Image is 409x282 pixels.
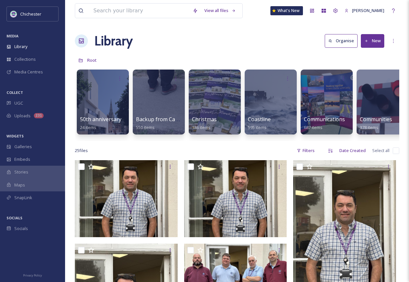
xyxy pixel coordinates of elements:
span: 186 items [192,124,211,130]
button: New [361,34,384,47]
span: WIDGETS [7,134,24,138]
a: Communities378 items [360,116,392,130]
span: SnapLink [14,195,32,201]
span: Communities [360,116,392,123]
span: 378 items [360,124,378,130]
span: Privacy Policy [23,273,42,277]
div: Date Created [336,144,369,157]
span: Christmas [192,116,217,123]
span: 24 items [80,124,96,130]
div: Filters [293,144,318,157]
span: Maps [14,182,25,188]
span: 687 items [304,124,322,130]
span: Embeds [14,156,30,162]
a: Coastline595 items [248,116,271,130]
span: [PERSON_NAME] [352,7,384,13]
button: Organise [325,34,358,47]
span: 550 items [136,124,155,130]
span: Collections [14,56,36,62]
span: Select all [372,147,389,154]
span: Root [87,57,97,63]
a: Privacy Policy [23,271,42,279]
span: 25 file s [75,147,88,154]
a: Root [87,56,97,64]
span: UGC [14,100,23,106]
span: Communications [304,116,345,123]
span: Coastline [248,116,271,123]
img: IMG_0325.jpeg [184,160,287,237]
a: Library [94,31,133,51]
input: Search your library [90,4,189,18]
img: Logo_of_Chichester_District_Council.png [10,11,17,17]
span: Galleries [14,144,32,150]
span: 50th anniversary [80,116,121,123]
span: Library [14,44,27,50]
a: View all files [201,4,239,17]
span: Media Centres [14,69,43,75]
span: Chichester [20,11,41,17]
a: Backup from Camera550 items [136,116,188,130]
a: Communications687 items [304,116,345,130]
span: Stories [14,169,28,175]
a: 50th anniversary24 items [80,116,121,130]
a: What's New [270,6,303,15]
a: Christmas186 items [192,116,217,130]
span: 595 items [248,124,266,130]
span: Uploads [14,113,31,119]
span: COLLECT [7,90,23,95]
span: Backup from Camera [136,116,188,123]
span: SOCIALS [7,215,22,220]
span: Socials [14,225,28,232]
a: [PERSON_NAME] [341,4,388,17]
div: 231 [34,113,44,118]
span: MEDIA [7,33,19,38]
img: IMG_0323.jpeg [75,160,178,237]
